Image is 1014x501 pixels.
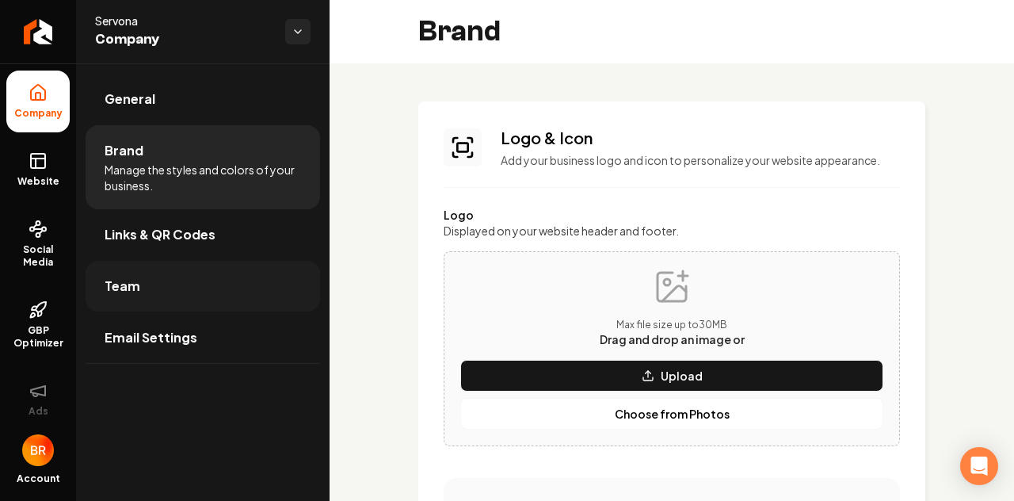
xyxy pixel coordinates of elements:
[24,19,53,44] img: Rebolt Logo
[17,472,60,485] span: Account
[661,368,703,384] p: Upload
[460,360,883,392] button: Upload
[86,74,320,124] a: General
[418,16,501,48] h2: Brand
[95,29,273,51] span: Company
[105,328,197,347] span: Email Settings
[460,398,883,430] button: Choose from Photos
[22,434,54,466] img: Brayden Robideux
[6,369,70,430] button: Ads
[444,223,900,239] label: Displayed on your website header and footer.
[444,207,900,223] label: Logo
[105,277,140,296] span: Team
[960,447,998,485] div: Open Intercom Messenger
[6,288,70,362] a: GBP Optimizer
[105,162,301,193] span: Manage the styles and colors of your business.
[6,243,70,269] span: Social Media
[86,209,320,260] a: Links & QR Codes
[6,139,70,201] a: Website
[105,90,155,109] span: General
[105,141,143,160] span: Brand
[86,312,320,363] a: Email Settings
[11,175,66,188] span: Website
[600,332,745,346] span: Drag and drop an image or
[615,406,730,422] p: Choose from Photos
[501,127,900,149] h3: Logo & Icon
[501,152,900,168] p: Add your business logo and icon to personalize your website appearance.
[95,13,273,29] span: Servona
[6,207,70,281] a: Social Media
[105,225,215,244] span: Links & QR Codes
[22,405,55,418] span: Ads
[8,107,69,120] span: Company
[600,319,745,331] p: Max file size up to 30 MB
[22,434,54,466] button: Open user button
[6,324,70,350] span: GBP Optimizer
[86,261,320,312] a: Team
